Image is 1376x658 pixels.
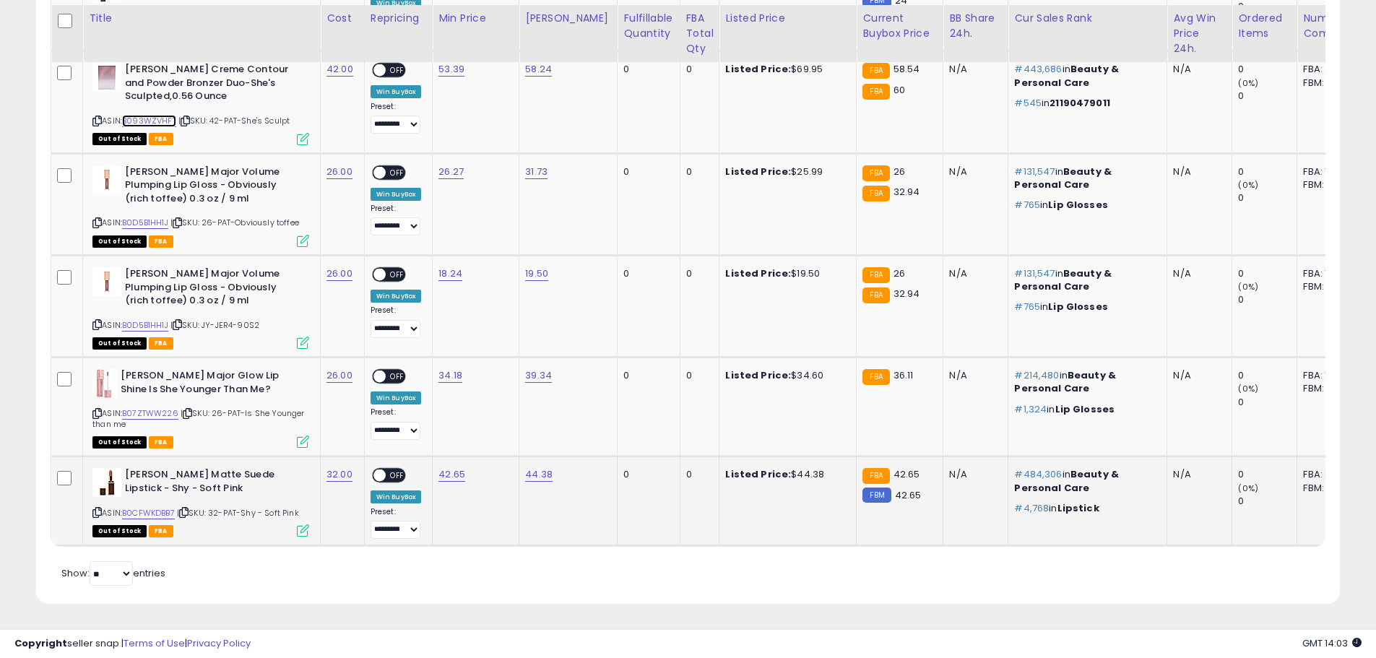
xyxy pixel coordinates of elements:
div: 0 [1238,63,1297,76]
span: 2025-09-15 14:03 GMT [1302,636,1362,650]
strong: Copyright [14,636,67,650]
span: #765 [1014,300,1040,313]
span: All listings that are currently out of stock and unavailable for purchase on Amazon [92,133,147,145]
div: FBM: 1 [1303,280,1351,293]
small: FBA [862,468,889,484]
div: 0 [1238,191,1297,204]
span: | SKU: JY-JER4-90S2 [170,319,259,331]
div: $19.50 [725,267,845,280]
div: Win BuyBox [371,85,422,98]
span: 58.54 [893,62,920,76]
small: FBM [862,488,891,503]
span: Beauty & Personal Care [1014,368,1116,395]
span: | SKU: 26-PAT-Obviously toffee [170,217,299,228]
div: Preset: [371,102,422,134]
span: #765 [1014,198,1040,212]
span: 36.11 [893,368,914,382]
span: OFF [386,64,409,77]
a: B0D5B1HH1J [122,319,168,332]
div: $69.95 [725,63,845,76]
div: BB Share 24h. [949,11,1002,41]
span: All listings that are currently out of stock and unavailable for purchase on Amazon [92,337,147,350]
b: [PERSON_NAME] Major Volume Plumping Lip Gloss - Obviously (rich toffee) 0.3 oz / 9 ml [125,165,300,209]
div: 0 [686,267,709,280]
small: FBA [862,165,889,181]
a: 39.34 [525,368,552,383]
a: 18.24 [438,267,462,281]
small: (0%) [1238,77,1258,89]
span: 60 [893,83,905,97]
div: FBM: 1 [1303,178,1351,191]
div: Preset: [371,204,422,236]
p: in [1014,403,1156,416]
span: 42.65 [895,488,922,502]
small: FBA [862,267,889,283]
span: #131,547 [1014,165,1055,178]
span: FBA [149,436,173,449]
span: Beauty & Personal Care [1014,165,1112,191]
b: Listed Price: [725,62,791,76]
a: 26.00 [326,368,352,383]
small: (0%) [1238,281,1258,293]
div: ASIN: [92,165,309,246]
b: [PERSON_NAME] Major Volume Plumping Lip Gloss - Obviously (rich toffee) 0.3 oz / 9 ml [125,267,300,311]
span: All listings that are currently out of stock and unavailable for purchase on Amazon [92,525,147,537]
b: Listed Price: [725,368,791,382]
div: N/A [949,63,997,76]
span: Beauty & Personal Care [1014,267,1112,293]
div: N/A [1173,369,1221,382]
span: FBA [149,133,173,145]
span: 32.94 [893,287,920,300]
div: $44.38 [725,468,845,481]
div: Preset: [371,306,422,338]
div: N/A [949,267,997,280]
span: 21190479011 [1050,96,1110,110]
div: Current Buybox Price [862,11,937,41]
span: FBA [149,337,173,350]
div: ASIN: [92,468,309,535]
span: | SKU: 26-PAT-Is She Younger than me [92,407,305,429]
p: in [1014,165,1156,191]
p: in [1014,468,1156,494]
small: (0%) [1238,482,1258,494]
a: 32.00 [326,467,352,482]
div: Win BuyBox [371,391,422,404]
div: Ordered Items [1238,11,1291,41]
span: OFF [386,371,409,383]
div: N/A [949,369,997,382]
a: 31.73 [525,165,548,179]
a: B093WZVHFT [122,115,176,127]
a: B0D5B1HH1J [122,217,168,229]
span: | SKU: 32-PAT-Shy - Soft Pink [177,507,299,519]
div: FBM: 2 [1303,382,1351,395]
b: Listed Price: [725,267,791,280]
div: 0 [623,369,668,382]
span: | SKU: 42-PAT-She's Sculpt [178,115,290,126]
div: FBA: 2 [1303,468,1351,481]
p: in [1014,502,1156,515]
a: 26.27 [438,165,464,179]
span: OFF [386,269,409,281]
div: N/A [1173,468,1221,481]
div: [PERSON_NAME] [525,11,611,26]
div: Cost [326,11,358,26]
a: 19.50 [525,267,548,281]
span: #484,306 [1014,467,1062,481]
div: 0 [686,369,709,382]
div: 0 [1238,267,1297,280]
span: Beauty & Personal Care [1014,62,1119,89]
span: 32.94 [893,185,920,199]
a: 44.38 [525,467,553,482]
small: FBA [862,287,889,303]
b: Listed Price: [725,165,791,178]
img: 31x4WX02KdL._SL40_.jpg [92,267,121,296]
div: Num of Comp. [1303,11,1356,41]
span: #545 [1014,96,1042,110]
div: ASIN: [92,63,309,143]
div: FBA: 10 [1303,369,1351,382]
div: Preset: [371,407,422,440]
p: in [1014,300,1156,313]
div: 0 [1238,369,1297,382]
small: (0%) [1238,383,1258,394]
div: 0 [623,63,668,76]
